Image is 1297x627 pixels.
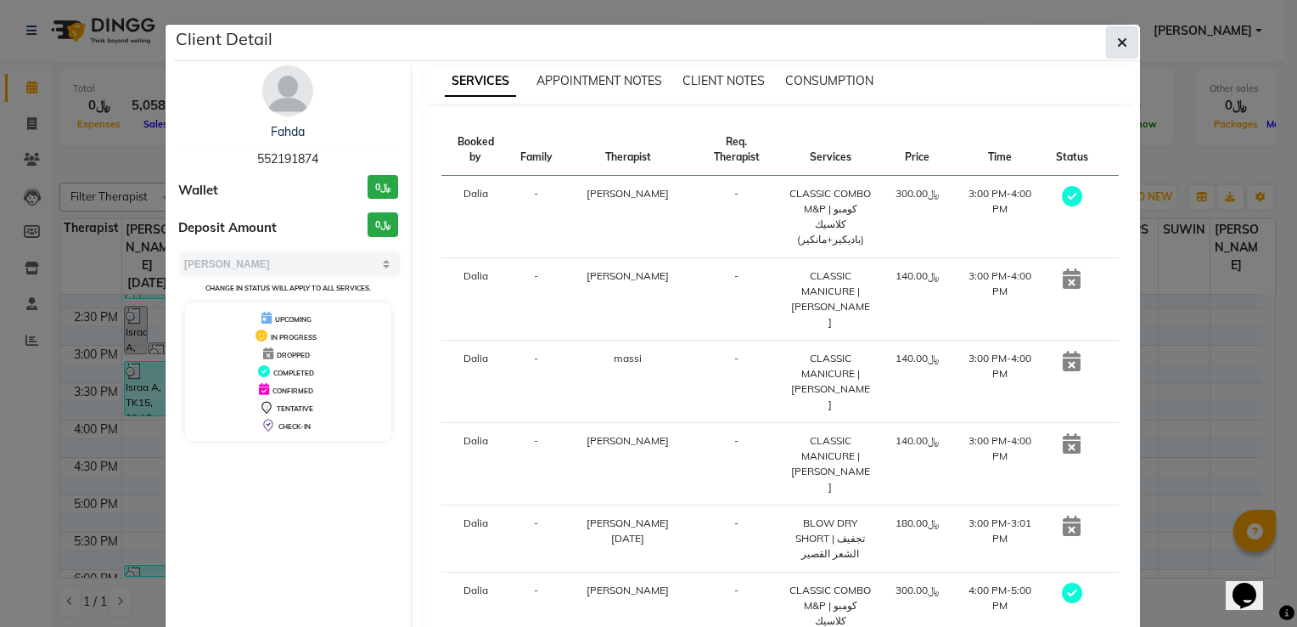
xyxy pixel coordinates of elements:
[277,404,313,413] span: TENTATIVE
[693,341,780,423] td: -
[587,187,669,200] span: [PERSON_NAME]
[953,258,1046,341] td: 3:00 PM-4:00 PM
[587,517,669,545] span: [PERSON_NAME][DATE]
[891,351,943,366] div: ﷼140.00
[441,124,510,176] th: Booked by
[273,369,314,377] span: COMPLETED
[271,124,305,139] a: Fahda
[275,315,312,324] span: UPCOMING
[587,584,669,596] span: [PERSON_NAME]
[1046,124,1098,176] th: Status
[510,124,563,176] th: Family
[789,433,871,494] div: CLASSIC MANICURE | [PERSON_NAME]
[953,341,1046,423] td: 3:00 PM-4:00 PM
[441,423,510,506] td: Dalia
[176,26,272,52] h5: Client Detail
[953,506,1046,573] td: 3:00 PM-3:01 PM
[510,176,563,258] td: -
[785,73,873,88] span: CONSUMPTION
[587,269,669,282] span: [PERSON_NAME]
[779,124,881,176] th: Services
[891,516,943,531] div: ﷼180.00
[953,176,1046,258] td: 3:00 PM-4:00 PM
[881,124,953,176] th: Price
[441,258,510,341] td: Dalia
[891,433,943,449] div: ﷼140.00
[510,341,563,423] td: -
[789,351,871,412] div: CLASSIC MANICURE | [PERSON_NAME]
[682,73,765,88] span: CLIENT NOTES
[445,66,516,97] span: SERVICES
[178,181,218,201] span: Wallet
[891,268,943,284] div: ﷼140.00
[271,333,317,342] span: IN PROGRESS
[262,65,313,116] img: avatar
[789,186,871,247] div: CLASSIC COMBO M&P | كومبو كلاسيك (باديكير+مانكير)
[368,175,398,200] h3: ﷼0
[563,124,693,176] th: Therapist
[587,434,669,447] span: [PERSON_NAME]
[614,352,642,364] span: massi
[693,176,780,258] td: -
[510,506,563,573] td: -
[891,186,943,201] div: ﷼300.00
[278,422,311,431] span: CHECK-IN
[441,506,510,573] td: Dalia
[693,258,780,341] td: -
[178,218,277,238] span: Deposit Amount
[536,73,662,88] span: APPOINTMENT NOTES
[368,212,398,237] h3: ﷼0
[205,284,371,292] small: Change in status will apply to all services.
[891,583,943,598] div: ﷼300.00
[1226,559,1280,610] iframe: chat widget
[441,176,510,258] td: Dalia
[693,506,780,573] td: -
[693,423,780,506] td: -
[277,351,310,359] span: DROPPED
[272,387,313,395] span: CONFIRMED
[953,124,1046,176] th: Time
[693,124,780,176] th: Req. Therapist
[510,258,563,341] td: -
[441,341,510,423] td: Dalia
[510,423,563,506] td: -
[789,268,871,330] div: CLASSIC MANICURE | [PERSON_NAME]
[257,151,318,167] span: 552191874
[953,423,1046,506] td: 3:00 PM-4:00 PM
[789,516,871,562] div: BLOW DRY SHORT | تجفيف الشعر القصير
